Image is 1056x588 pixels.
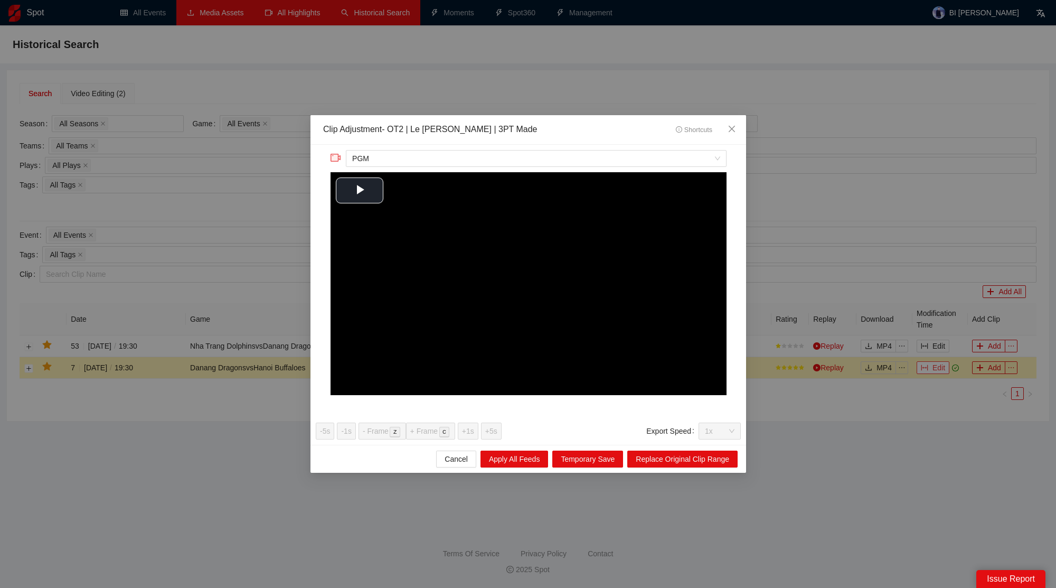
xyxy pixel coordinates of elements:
[330,153,341,163] span: video-camera
[488,453,540,465] span: Apply All Feeds
[627,451,738,468] button: Replace Original Clip Range
[728,125,736,133] span: close
[316,423,334,440] button: -5s
[646,423,699,440] label: Export Speed
[705,423,734,439] span: 1x
[358,423,406,440] button: - Framez
[480,451,548,468] button: Apply All Feeds
[718,115,746,144] button: Close
[406,423,455,440] button: + Framec
[561,453,615,465] span: Temporary Save
[436,451,476,468] button: Cancel
[335,178,383,203] button: Play Video
[445,453,468,465] span: Cancel
[675,126,682,133] span: info-circle
[330,172,726,395] div: Video Player
[323,124,538,136] div: Clip Adjustment - OT2 | Le [PERSON_NAME] | 3PT Made
[552,451,623,468] button: Temporary Save
[675,126,712,134] span: Shortcuts
[352,151,720,166] span: PGM
[976,570,1045,588] div: Issue Report
[337,423,355,440] button: -1s
[480,423,501,440] button: +5s
[457,423,478,440] button: +1s
[636,453,729,465] span: Replace Original Clip Range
